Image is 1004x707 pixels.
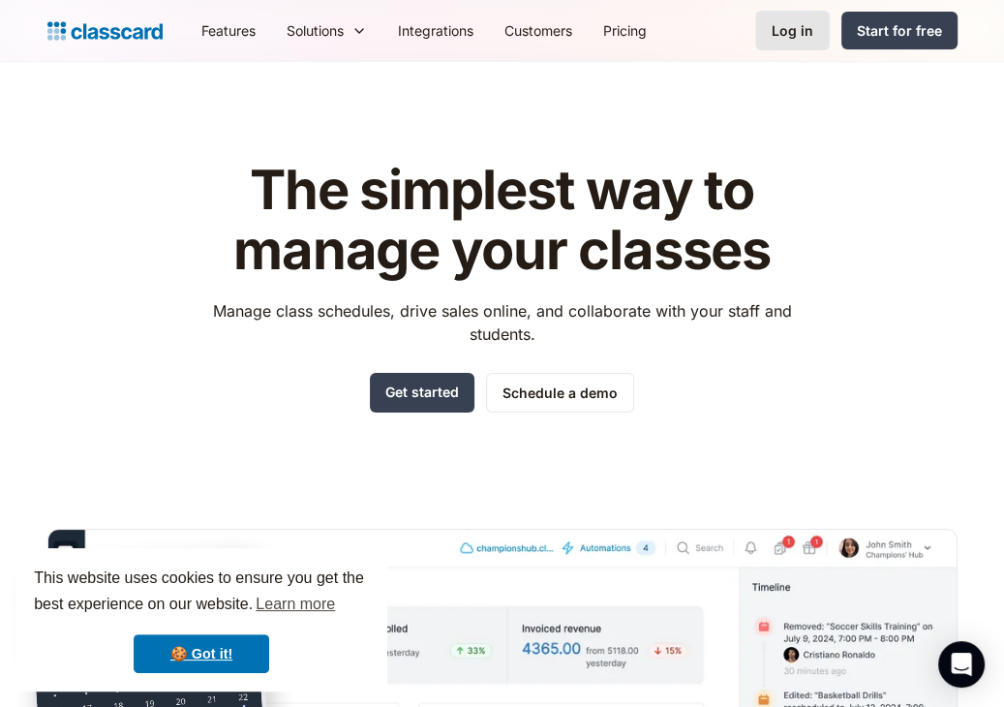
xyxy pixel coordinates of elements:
a: Customers [489,9,588,52]
a: dismiss cookie message [134,634,269,673]
a: Schedule a demo [486,373,634,413]
div: Solutions [287,20,344,41]
a: Log in [755,11,830,50]
a: Features [186,9,271,52]
a: Get started [370,373,474,413]
h1: The simplest way to manage your classes [195,161,809,280]
a: learn more about cookies [253,590,338,619]
div: Solutions [271,9,382,52]
a: Pricing [588,9,662,52]
p: Manage class schedules, drive sales online, and collaborate with your staff and students. [195,299,809,346]
div: Log in [772,20,813,41]
a: Integrations [382,9,489,52]
div: Start for free [857,20,942,41]
a: home [47,17,163,45]
a: Start for free [841,12,958,49]
div: cookieconsent [15,548,387,692]
span: This website uses cookies to ensure you get the best experience on our website. [34,567,369,619]
div: Open Intercom Messenger [938,641,985,688]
